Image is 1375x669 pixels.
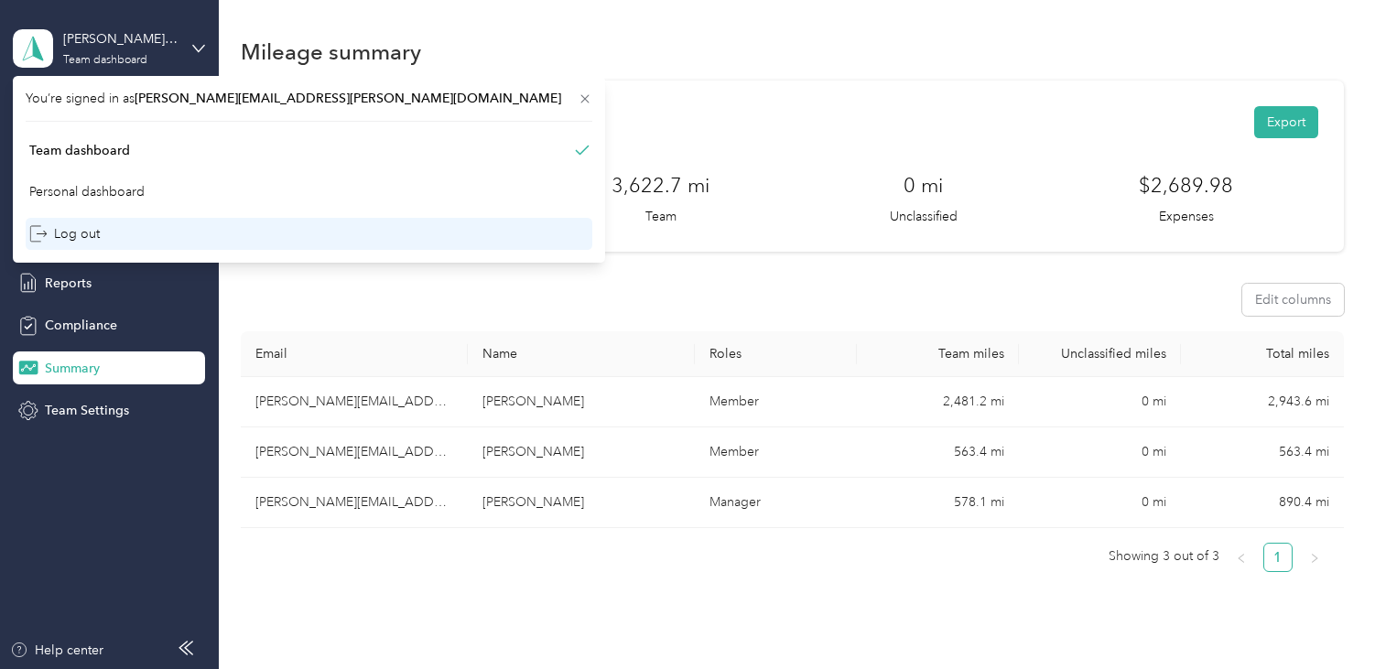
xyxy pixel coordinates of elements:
td: 0 mi [1019,478,1181,528]
a: 1 [1264,544,1292,571]
th: Total miles [1181,331,1343,377]
span: [PERSON_NAME][EMAIL_ADDRESS][PERSON_NAME][DOMAIN_NAME] [135,91,561,106]
span: Team Settings [45,401,129,420]
span: Summary [45,359,100,378]
td: 890.4 mi [1181,478,1343,528]
button: left [1227,543,1256,572]
span: You’re signed in as [26,89,592,108]
h3: 3,622.7 mi [612,170,709,200]
button: Help center [10,641,103,660]
iframe: Everlance-gr Chat Button Frame [1272,566,1375,669]
p: Team [645,207,677,226]
td: Thomas Fowler [468,478,695,528]
li: Previous Page [1227,543,1256,572]
h3: $2,689.98 [1139,170,1233,200]
div: Team dashboard [29,141,130,160]
p: Unclassified [890,207,958,226]
h3: 0 mi [904,170,943,200]
td: Member [695,377,857,427]
span: Compliance [45,316,117,335]
td: Joel Martin [468,377,695,427]
button: Export [1254,106,1318,138]
td: Allen Thorpe [468,427,695,478]
div: Log out [29,224,100,243]
td: tom.fowler@convergint.com [241,478,468,528]
td: 2,943.6 mi [1181,377,1343,427]
li: 1 [1263,543,1293,572]
span: left [1236,553,1247,564]
span: right [1309,553,1320,564]
button: right [1300,543,1329,572]
td: 563.4 mi [1181,427,1343,478]
td: 2,481.2 mi [857,377,1019,427]
span: Showing 3 out of 3 [1109,543,1219,570]
h1: Mileage summary [241,42,421,61]
button: Edit columns [1242,284,1344,316]
div: Personal dashboard [29,182,145,201]
td: 578.1 mi [857,478,1019,528]
th: Team miles [857,331,1019,377]
td: Member [695,427,857,478]
p: Expenses [1159,207,1214,226]
span: Reports [45,274,92,293]
li: Next Page [1300,543,1329,572]
div: Team dashboard [63,55,147,66]
td: 0 mi [1019,377,1181,427]
th: Email [241,331,468,377]
th: Roles [695,331,857,377]
td: joel.martin@convergint.com [241,377,468,427]
div: [PERSON_NAME][EMAIL_ADDRESS][PERSON_NAME][DOMAIN_NAME] [63,29,178,49]
td: 0 mi [1019,427,1181,478]
td: 563.4 mi [857,427,1019,478]
th: Unclassified miles [1019,331,1181,377]
td: Manager [695,478,857,528]
td: allen.thorpe@convergint.com [241,427,468,478]
th: Name [468,331,695,377]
